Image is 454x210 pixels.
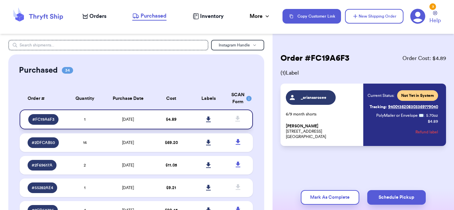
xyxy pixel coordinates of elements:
[424,113,425,118] span: :
[166,163,177,167] span: $ 11.05
[298,95,329,100] span: _arianaarosee
[32,185,53,190] span: # 55282AE4
[401,93,434,98] span: Not Yet in System
[426,113,438,118] span: 5.70 oz
[415,125,438,139] button: Refund label
[32,140,55,145] span: # 2DFCAB50
[166,186,176,190] span: $ 9.21
[429,3,436,10] div: 3
[231,92,245,105] div: SCAN Form
[219,43,250,47] span: Instagram Handle
[132,12,167,21] a: Purchased
[193,12,224,20] a: Inventory
[122,186,134,190] span: [DATE]
[32,117,55,122] span: # FC19A6F3
[20,88,66,109] th: Order #
[429,11,441,25] a: Help
[153,88,190,109] th: Cost
[82,12,106,20] a: Orders
[301,190,359,205] button: Mark As Complete
[286,123,359,139] p: [STREET_ADDRESS] [GEOGRAPHIC_DATA]
[166,117,176,121] span: $ 4.89
[122,163,134,167] span: [DATE]
[286,111,359,117] p: 6/9 month shorts
[428,119,438,124] p: $ 4.89
[250,12,271,20] div: More
[402,54,446,62] span: Order Cost: $ 4.89
[165,141,178,145] span: $ 69.20
[89,12,106,20] span: Orders
[283,9,341,24] button: Copy Customer Link
[376,113,424,117] span: PolyMailer or Envelope ✉️
[367,190,426,205] button: Schedule Pickup
[84,186,85,190] span: 1
[84,117,85,121] span: 1
[370,102,438,112] a: Tracking:9400136208303369779040
[345,9,403,24] button: New Shipping Order
[211,40,264,50] button: Instagram Handle
[122,117,134,121] span: [DATE]
[281,53,349,64] h2: Order # FC19A6F3
[286,124,318,129] span: [PERSON_NAME]
[281,69,446,77] span: ( 1 ) Label
[370,104,387,109] span: Tracking:
[122,141,134,145] span: [DATE]
[190,88,227,109] th: Labels
[368,93,395,98] span: Current Status:
[62,67,73,74] span: 34
[66,88,103,109] th: Quantity
[8,40,208,50] input: Search shipments...
[141,12,167,20] span: Purchased
[83,141,87,145] span: 14
[84,163,86,167] span: 2
[429,17,441,25] span: Help
[410,9,425,24] a: 3
[19,65,58,76] h2: Purchased
[32,163,53,168] span: # 2F69617A
[103,88,153,109] th: Purchase Date
[200,12,224,20] span: Inventory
